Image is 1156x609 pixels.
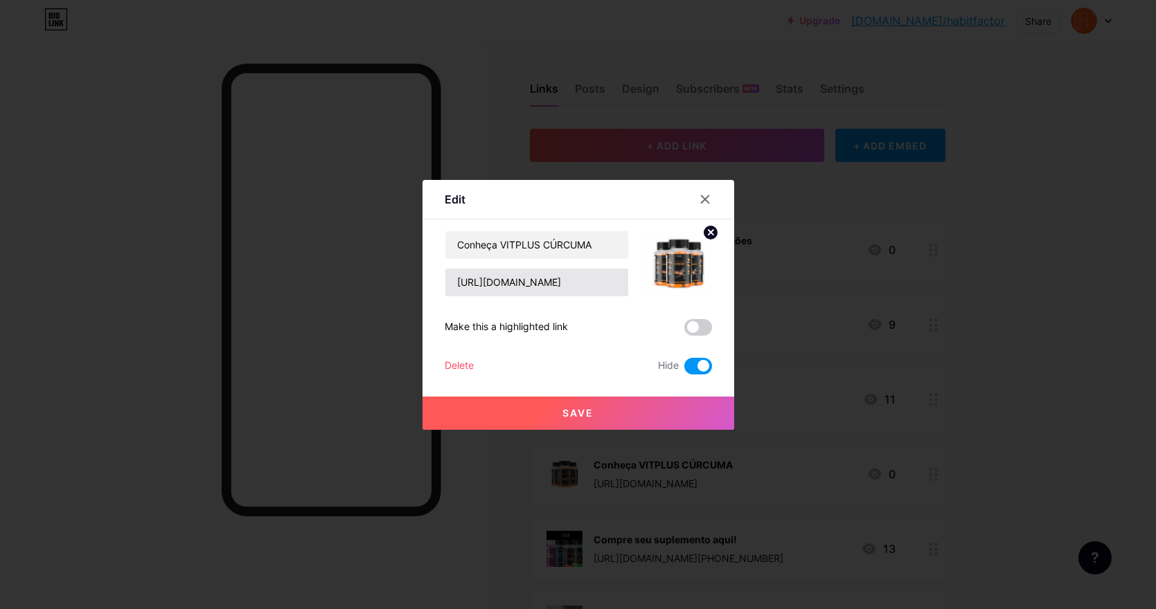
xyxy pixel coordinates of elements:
div: Make this a highlighted link [445,319,568,336]
input: URL [445,269,628,296]
div: Edit [445,191,465,208]
input: Title [445,231,628,259]
div: Delete [445,358,474,374]
img: link_thumbnail [646,230,712,297]
span: Save [562,407,594,419]
span: Hide [658,358,679,374]
button: Save [423,397,734,430]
